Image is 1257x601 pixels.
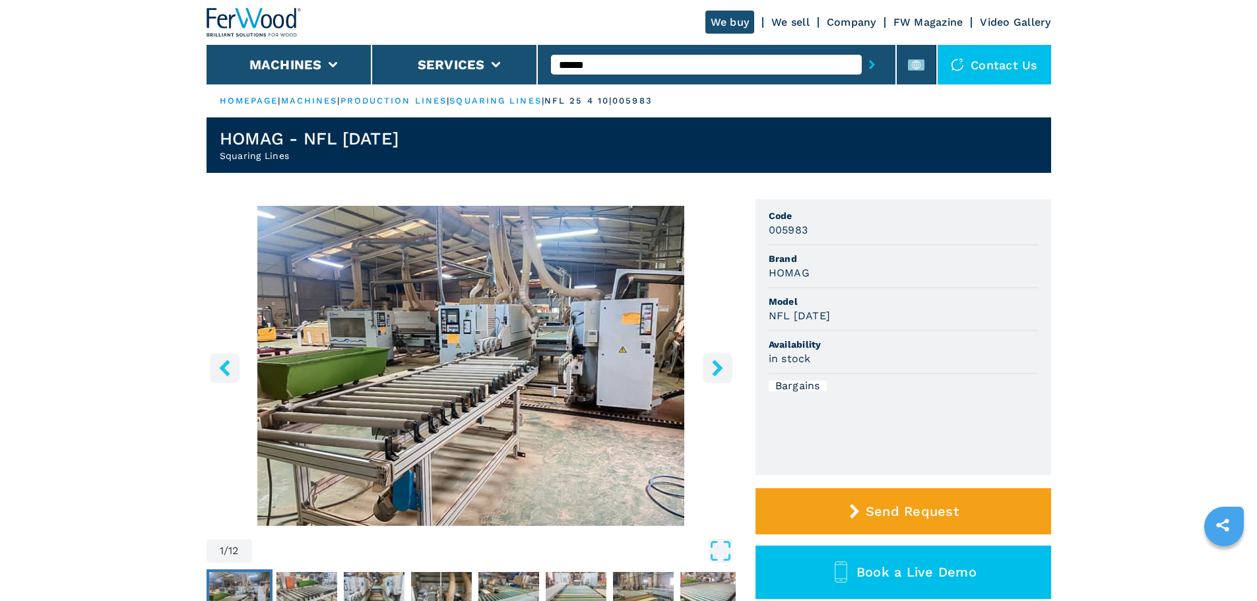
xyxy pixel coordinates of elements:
h3: HOMAG [769,265,810,280]
span: | [278,96,280,106]
button: Machines [249,57,322,73]
button: left-button [210,353,240,383]
button: submit-button [862,49,882,80]
span: | [542,96,544,106]
button: Book a Live Demo [756,546,1051,599]
div: Go to Slide 1 [207,206,736,526]
button: Send Request [756,488,1051,534]
a: Company [827,16,876,28]
div: Contact us [938,45,1051,84]
img: Squaring Lines HOMAG NFL 25/4/10 [207,206,736,526]
span: 12 [228,546,239,556]
span: Availability [769,338,1038,351]
p: nfl 25 4 10 | [544,95,612,107]
img: Ferwood [207,8,302,37]
a: squaring lines [449,96,541,106]
a: Video Gallery [980,16,1050,28]
a: FW Magazine [893,16,963,28]
span: Book a Live Demo [856,564,977,580]
span: | [447,96,449,106]
iframe: Chat [1201,542,1247,591]
h3: NFL [DATE] [769,308,831,323]
span: Model [769,295,1038,308]
span: Send Request [866,503,959,519]
h1: HOMAG - NFL [DATE] [220,128,399,149]
a: We sell [771,16,810,28]
h3: in stock [769,351,811,366]
div: Bargains [769,381,827,391]
span: | [337,96,340,106]
button: Services [418,57,485,73]
span: 1 [220,546,224,556]
h2: Squaring Lines [220,149,399,162]
a: HOMEPAGE [220,96,278,106]
h3: 005983 [769,222,808,237]
span: Brand [769,252,1038,265]
a: machines [281,96,338,106]
a: sharethis [1206,509,1239,542]
a: We buy [705,11,755,34]
span: Code [769,209,1038,222]
a: production lines [340,96,447,106]
button: Open Fullscreen [255,539,732,563]
button: right-button [703,353,732,383]
span: / [224,546,228,556]
img: Contact us [951,58,964,71]
p: 005983 [612,95,653,107]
